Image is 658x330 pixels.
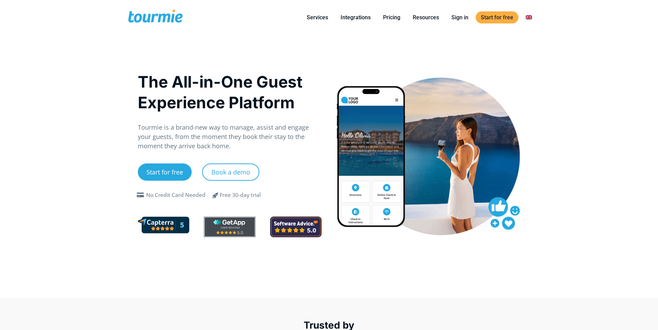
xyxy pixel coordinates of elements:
[408,13,444,22] a: Resources
[207,191,224,199] span: 
[335,13,376,22] a: Integrations
[302,13,333,22] a: Services
[138,163,192,181] a: Start for free
[135,192,146,198] span: 
[378,13,406,22] a: Pricing
[220,191,261,199] div: Free 30-day trial
[146,191,206,199] div: No Credit Card Needed
[138,71,322,113] h1: The All-in-One Guest Experience Platform
[138,123,322,151] p: Tourmie is a brand-new way to manage, assist and engage your guests, from the moment they book th...
[446,13,474,22] a: Sign in
[202,163,259,181] a: Book a demo
[476,11,518,23] a: Start for free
